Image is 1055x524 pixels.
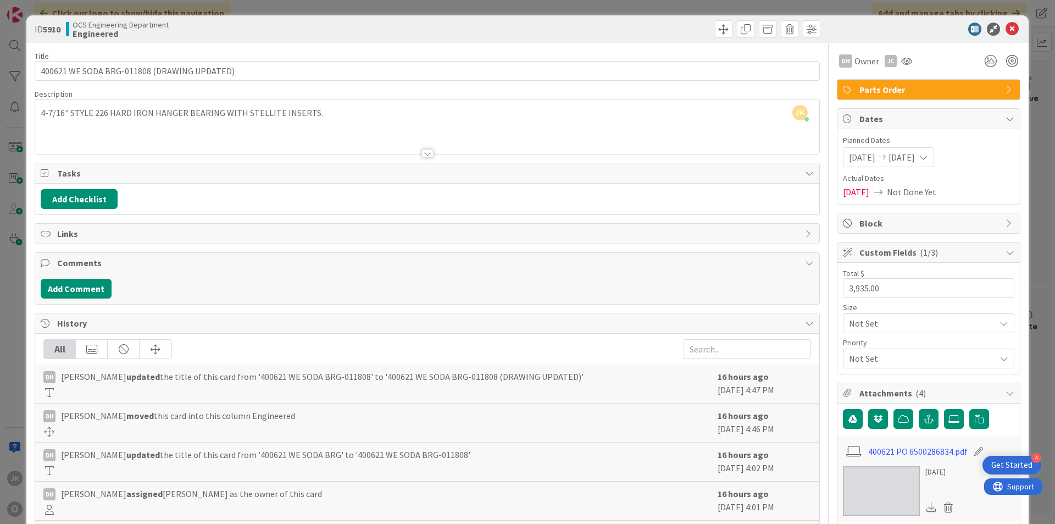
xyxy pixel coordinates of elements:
div: JC [885,55,897,67]
span: Block [859,217,1000,230]
span: Support [23,2,50,15]
span: ( 4 ) [915,388,926,399]
div: [DATE] 4:02 PM [718,448,811,476]
span: Links [57,227,799,240]
b: 16 hours ago [718,410,769,421]
b: 5910 [43,24,60,35]
b: assigned [126,488,163,499]
span: [PERSON_NAME] [PERSON_NAME] as the owner of this card [61,487,322,500]
span: ID [35,23,60,36]
button: Add Checklist [41,189,118,209]
span: Parts Order [859,83,1000,96]
button: Add Comment [41,279,112,299]
span: [DATE] [889,151,915,164]
div: DH [43,410,55,422]
b: updated [126,371,160,382]
div: DH [43,488,55,500]
span: Owner [854,54,879,68]
b: 16 hours ago [718,488,769,499]
b: updated [126,449,160,460]
div: DH [839,54,852,68]
input: Search... [684,339,811,359]
span: Not Set [849,351,990,366]
span: Comments [57,256,799,269]
div: Get Started [991,460,1032,471]
span: Custom Fields [859,246,1000,259]
b: 16 hours ago [718,449,769,460]
div: [DATE] 4:01 PM [718,487,811,515]
div: All [44,340,76,358]
div: Open Get Started checklist, remaining modules: 4 [982,456,1041,475]
b: 16 hours ago [718,371,769,382]
a: 400621 PO 6500286834.pdf [868,445,968,458]
div: [DATE] [925,466,957,478]
span: History [57,317,799,330]
div: Download [925,500,937,515]
div: DH [43,371,55,383]
span: JK [792,105,808,120]
span: [PERSON_NAME] this card into this column Engineered [61,409,295,422]
div: [DATE] 4:46 PM [718,409,811,437]
b: moved [126,410,154,421]
label: Total $ [843,268,864,278]
div: Size [843,304,1014,311]
span: Not Done Yet [887,185,936,198]
span: Not Set [849,316,990,331]
b: Engineered [73,29,169,38]
p: 4-7/16" STYLE 226 HARD IRON HANGER BEARING WITH STELLITE INSERTS. [41,107,814,119]
div: Priority [843,339,1014,346]
div: DH [43,449,55,461]
span: Actual Dates [843,173,1014,184]
span: [DATE] [843,185,869,198]
span: [DATE] [849,151,875,164]
input: type card name here... [35,61,820,81]
span: Dates [859,112,1000,125]
div: 4 [1031,453,1041,463]
span: OCS Engineering Department [73,20,169,29]
span: Tasks [57,167,799,180]
span: ( 1/3 ) [920,247,938,258]
span: Attachments [859,387,1000,400]
span: Planned Dates [843,135,1014,146]
span: [PERSON_NAME] the title of this card from '400621 WE SODA BRG' to '400621 WE SODA BRG-011808' [61,448,470,461]
div: [DATE] 4:47 PM [718,370,811,398]
span: [PERSON_NAME] the title of this card from '400621 WE SODA BRG-011808' to '400621 WE SODA BRG-0118... [61,370,584,383]
label: Title [35,51,49,61]
span: Description [35,89,73,99]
